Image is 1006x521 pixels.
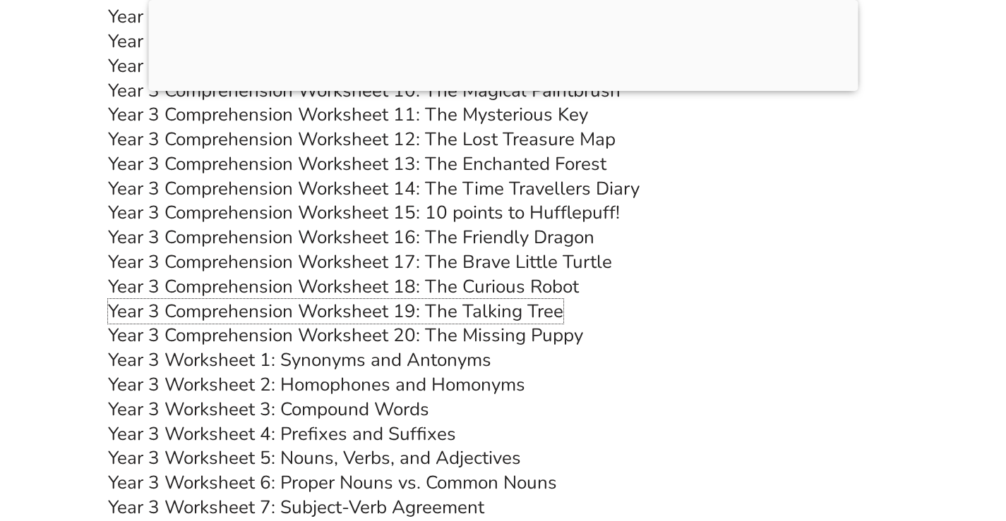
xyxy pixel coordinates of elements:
[108,372,525,397] a: Year 3 Worksheet 2: Homophones and Homonyms
[108,54,789,78] a: Year 3 Comprehension Worksheet 9: With great power, comes great responsibility.
[108,78,621,103] a: Year 3 Comprehension Worksheet 10: The Magical Paintbrush
[108,4,715,29] a: Year 3 Comprehension Worksheet 7: The Brave Explorer of Ancient Rome
[108,323,583,348] a: Year 3 Comprehension Worksheet 20: The Missing Puppy
[108,397,429,422] a: Year 3 Worksheet 3: Compound Words
[108,446,521,470] a: Year 3 Worksheet 5: Nouns, Verbs, and Adjectives
[771,362,1006,521] iframe: Chat Widget
[108,470,557,495] a: Year 3 Worksheet 6: Proper Nouns vs. Common Nouns
[108,127,616,152] a: Year 3 Comprehension Worksheet 12: The Lost Treasure Map
[108,225,594,250] a: Year 3 Comprehension Worksheet 16: The Friendly Dragon
[108,29,524,54] a: Year 3 Comprehension Worksheet 8: A new kitten!
[108,152,606,176] a: Year 3 Comprehension Worksheet 13: The Enchanted Forest
[108,422,456,446] a: Year 3 Worksheet 4: Prefixes and Suffixes
[108,495,484,520] a: Year 3 Worksheet 7: Subject-Verb Agreement
[108,250,612,274] a: Year 3 Comprehension Worksheet 17: The Brave Little Turtle
[108,200,620,225] a: Year 3 Comprehension Worksheet 15: 10 points to Hufflepuff!
[108,299,563,324] a: Year 3 Comprehension Worksheet 19: The Talking Tree
[108,102,588,127] a: Year 3 Comprehension Worksheet 11: The Mysterious Key
[108,176,640,201] a: Year 3 Comprehension Worksheet 14: The Time Travellers Diary
[108,348,491,372] a: Year 3 Worksheet 1: Synonyms and Antonyms
[108,274,579,299] a: Year 3 Comprehension Worksheet 18: The Curious Robot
